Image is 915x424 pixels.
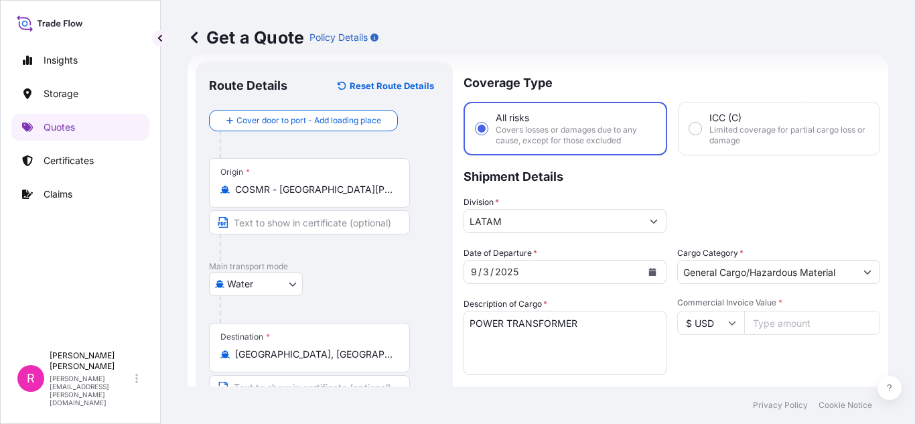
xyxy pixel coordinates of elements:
input: Origin [235,183,393,196]
p: Get a Quote [188,27,304,48]
label: Cargo Category [677,246,744,260]
p: [PERSON_NAME] [PERSON_NAME] [50,350,133,372]
label: Description of Cargo [464,297,547,311]
p: Quotes [44,121,75,134]
p: Reset Route Details [350,79,434,92]
input: ICC (C)Limited coverage for partial cargo loss or damage [689,123,701,135]
button: Reset Route Details [331,75,439,96]
a: Quotes [11,114,149,141]
div: day, [482,264,490,280]
input: Text to appear on certificate [209,210,410,234]
div: year, [494,264,520,280]
p: Policy Details [309,31,368,44]
p: [PERSON_NAME][EMAIL_ADDRESS][PERSON_NAME][DOMAIN_NAME] [50,374,133,407]
a: Storage [11,80,149,107]
span: Commercial Invoice Value [677,297,880,308]
span: Cover door to port - Add loading place [236,114,381,127]
p: Route Details [209,78,287,94]
input: Type amount [744,311,880,335]
div: Origin [220,167,250,178]
div: / [490,264,494,280]
span: ICC (C) [709,111,742,125]
button: Calendar [642,261,663,283]
button: Show suggestions [642,209,666,233]
p: Coverage Type [464,62,880,102]
span: Water [227,277,253,291]
p: Claims [44,188,72,201]
div: month, [470,264,478,280]
span: Date of Departure [464,246,537,260]
span: All risks [496,111,529,125]
p: Main transport mode [209,261,439,272]
input: All risksCovers losses or damages due to any cause, except for those excluded [476,123,488,135]
span: Limited coverage for partial cargo loss or damage [709,125,869,146]
a: Insights [11,47,149,74]
p: Certificates [44,154,94,167]
a: Cookie Notice [819,400,872,411]
a: Claims [11,181,149,208]
div: Destination [220,332,270,342]
input: Text to appear on certificate [209,375,410,399]
a: Privacy Policy [753,400,808,411]
input: Select a commodity type [678,260,855,284]
label: Division [464,196,499,209]
button: Cover door to port - Add loading place [209,110,398,131]
p: Storage [44,87,78,100]
p: Shipment Details [464,155,880,196]
a: Certificates [11,147,149,174]
input: Destination [235,348,393,361]
button: Select transport [209,272,303,296]
input: Type to search division [464,209,642,233]
span: Covers losses or damages due to any cause, except for those excluded [496,125,655,146]
button: Show suggestions [855,260,879,284]
div: / [478,264,482,280]
p: Insights [44,54,78,67]
span: R [27,372,35,385]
